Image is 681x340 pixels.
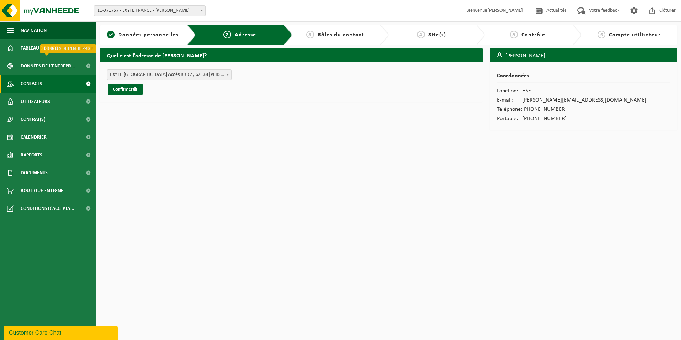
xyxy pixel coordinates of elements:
[118,32,178,38] span: Données personnelles
[107,70,231,80] span: EXYTE FRANCE - AVENUE DE SOFIA Accès BBD2 , 62138 BILLY BERCLAU FR (10-971757/BUS)
[510,31,518,38] span: 5
[522,105,646,114] td: [PHONE_NUMBER]
[522,114,646,123] td: [PHONE_NUMBER]
[21,93,50,110] span: Utilisateurs
[94,6,205,16] span: 10-971757 - EXYTE FRANCE - BILLY BERCLAU
[21,57,75,75] span: Données de l'entrepr...
[235,32,256,38] span: Adresse
[21,128,47,146] span: Calendrier
[21,200,74,217] span: Conditions d'accepta...
[521,32,545,38] span: Contrôle
[108,84,143,95] button: Confirmer
[21,146,42,164] span: Rapports
[490,48,677,64] h3: [PERSON_NAME]
[497,86,522,96] td: Fonction:
[107,31,115,38] span: 1
[522,96,646,105] td: [PERSON_NAME][EMAIL_ADDRESS][DOMAIN_NAME]
[497,105,522,114] td: Téléphone:
[497,114,522,123] td: Portable:
[21,164,48,182] span: Documents
[100,48,483,62] h2: Quelle est l'adresse de [PERSON_NAME]?
[21,39,59,57] span: Tableau de bord
[21,110,45,128] span: Contrat(s)
[497,73,670,83] h2: Coordonnées
[21,182,63,200] span: Boutique en ligne
[4,324,119,340] iframe: chat widget
[107,69,232,80] span: EXYTE FRANCE - AVENUE DE SOFIA Accès BBD2 , 62138 BILLY BERCLAU FR (10-971757/BUS)
[428,32,446,38] span: Site(s)
[417,31,425,38] span: 4
[103,31,182,39] a: 1Données personnelles
[94,5,206,16] span: 10-971757 - EXYTE FRANCE - BILLY BERCLAU
[522,86,646,96] td: HSE
[21,75,42,93] span: Contacts
[487,8,523,13] strong: [PERSON_NAME]
[598,31,605,38] span: 6
[318,32,364,38] span: Rôles du contact
[306,31,314,38] span: 3
[21,21,47,39] span: Navigation
[497,96,522,105] td: E-mail:
[609,32,661,38] span: Compte utilisateur
[223,31,231,38] span: 2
